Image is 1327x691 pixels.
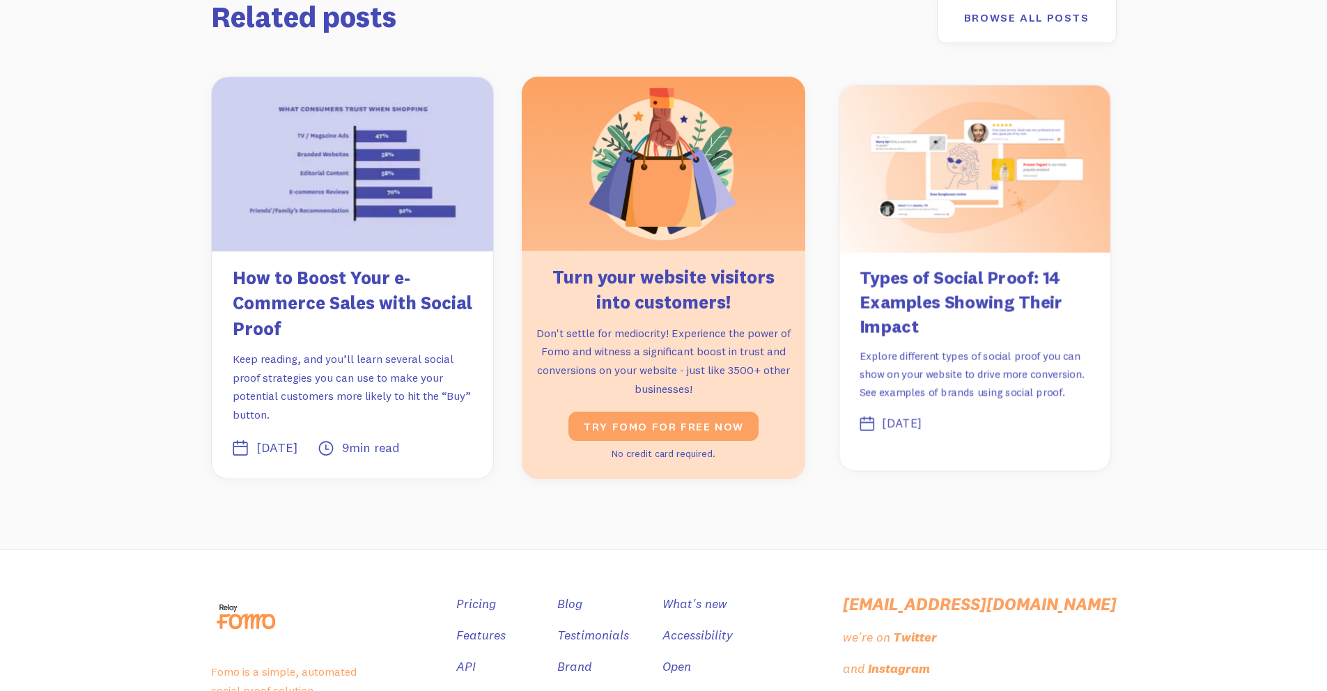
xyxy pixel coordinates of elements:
[211,77,495,479] a: How to Boost Your e-Commerce Sales with Social ProofKeep reading, and you’ll learn several social...
[843,628,890,648] div: we're on
[662,657,691,677] a: Open
[868,659,930,679] div: Instagram
[662,626,733,646] a: Accessibility
[843,594,1117,614] a: [EMAIL_ADDRESS][DOMAIN_NAME]
[893,628,940,648] a: Twitter
[557,657,592,677] a: Brand
[843,659,865,679] div: and
[860,265,1090,339] h3: Types of Social Proof: 14 Examples Showing Their Impact
[839,84,1110,471] a: Types of Social Proof: 14 Examples Showing Their ImpactExplore different types of social proof yo...
[662,594,727,614] a: What's new
[868,659,933,679] a: Instagram
[342,438,349,458] div: 9
[233,438,248,458] div: 
[318,438,334,458] div: 
[860,347,1090,401] p: Explore different types of social proof you can show on your website to drive more conversion. Se...
[612,444,715,464] div: No credit card required.
[456,626,506,646] a: Features
[256,438,297,458] div: [DATE]
[557,594,582,614] a: Blog
[456,657,476,677] a: API
[233,350,473,424] p: Keep reading, and you’ll learn several social proof strategies you can use to make your potential...
[552,265,775,313] strong: Turn your website visitors into customers!
[860,414,874,433] div: 
[349,438,400,458] div: min read
[568,412,759,441] a: Try fomo for free now
[557,626,629,646] a: Testimonials
[893,628,937,648] div: Twitter
[536,324,791,398] p: Don't settle for mediocrity! Experience the power of Fomo and witness a significant boost in trus...
[882,414,922,433] div: [DATE]
[233,265,473,341] h3: How to Boost Your e-Commerce Sales with Social Proof
[456,594,496,614] a: Pricing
